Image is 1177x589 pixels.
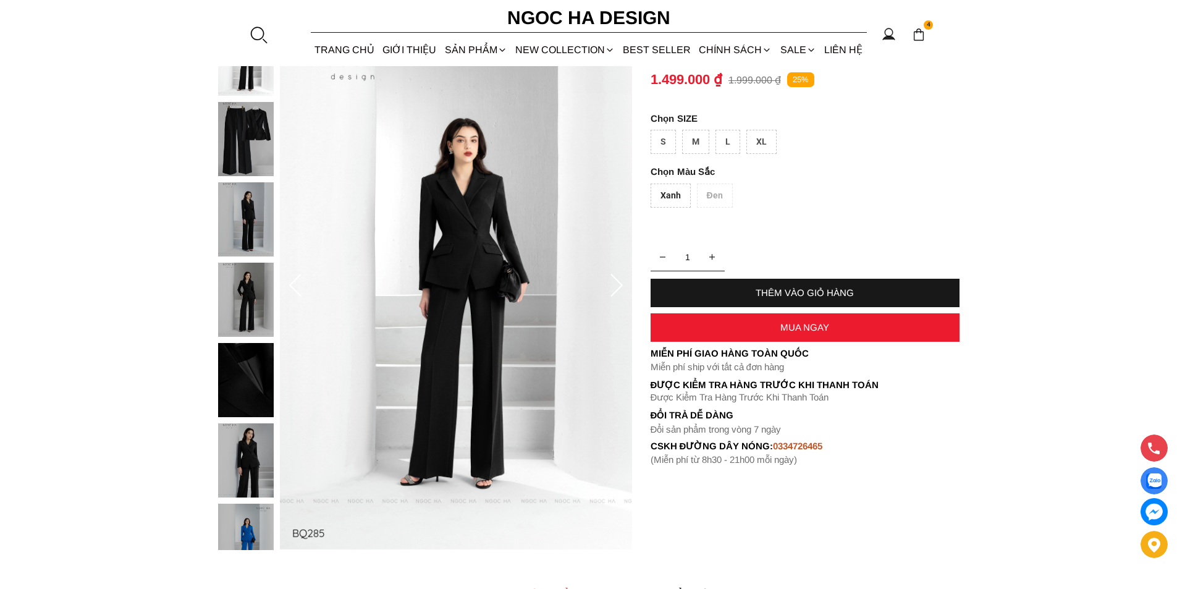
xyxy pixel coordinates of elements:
[651,441,774,451] font: cskh đường dây nóng:
[776,33,820,66] a: SALE
[1141,498,1168,525] a: messenger
[651,362,784,372] font: Miễn phí ship với tất cả đơn hàng
[651,410,960,420] h6: Đổi trả dễ dàng
[820,33,866,66] a: LIÊN HỆ
[651,424,782,434] font: Đổi sản phẩm trong vòng 7 ngày
[311,33,379,66] a: TRANG CHỦ
[441,33,511,66] div: SẢN PHẨM
[746,130,777,154] div: XL
[651,348,809,358] font: Miễn phí giao hàng toàn quốc
[773,441,822,451] font: 0334726465
[651,245,725,269] input: Quantity input
[218,343,274,417] img: Hebe Set_ Set Vest Dài Tay BQ285_mini_4
[651,113,960,124] p: SIZE
[651,166,925,177] p: Màu Sắc
[619,33,695,66] a: BEST SELLER
[682,130,709,154] div: M
[651,72,722,88] p: 1.499.000 ₫
[1146,473,1162,489] img: Display image
[651,454,797,465] font: (Miễn phí từ 8h30 - 21h00 mỗi ngày)
[651,379,960,391] p: Được Kiểm Tra Hàng Trước Khi Thanh Toán
[728,74,781,86] p: 1.999.000 ₫
[651,184,691,208] div: Xanh
[651,130,676,154] div: S
[924,20,934,30] span: 4
[218,423,274,498] img: Hebe Set_ Set Vest Dài Tay BQ285_mini_5
[651,322,960,333] div: MUA NGAY
[695,33,776,66] div: Chính sách
[1141,467,1168,494] a: Display image
[496,3,681,33] a: Ngoc Ha Design
[280,22,632,550] img: Hebe Set_ Set Vest Dài Tay BQ285_0
[912,28,926,41] img: img-CART-ICON-ksit0nf1
[651,392,960,403] p: Được Kiểm Tra Hàng Trước Khi Thanh Toán
[715,130,740,154] div: L
[218,263,274,337] img: Hebe Set_ Set Vest Dài Tay BQ285_mini_3
[379,33,441,66] a: GIỚI THIỆU
[218,504,274,578] img: Hebe Set_ Set Vest Dài Tay BQ285_mini_6
[787,72,814,88] p: 25%
[651,287,960,298] div: THÊM VÀO GIỎ HÀNG
[218,182,274,256] img: Hebe Set_ Set Vest Dài Tay BQ285_mini_2
[511,33,618,66] a: NEW COLLECTION
[218,102,274,176] img: Hebe Set_ Set Vest Dài Tay BQ285_mini_1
